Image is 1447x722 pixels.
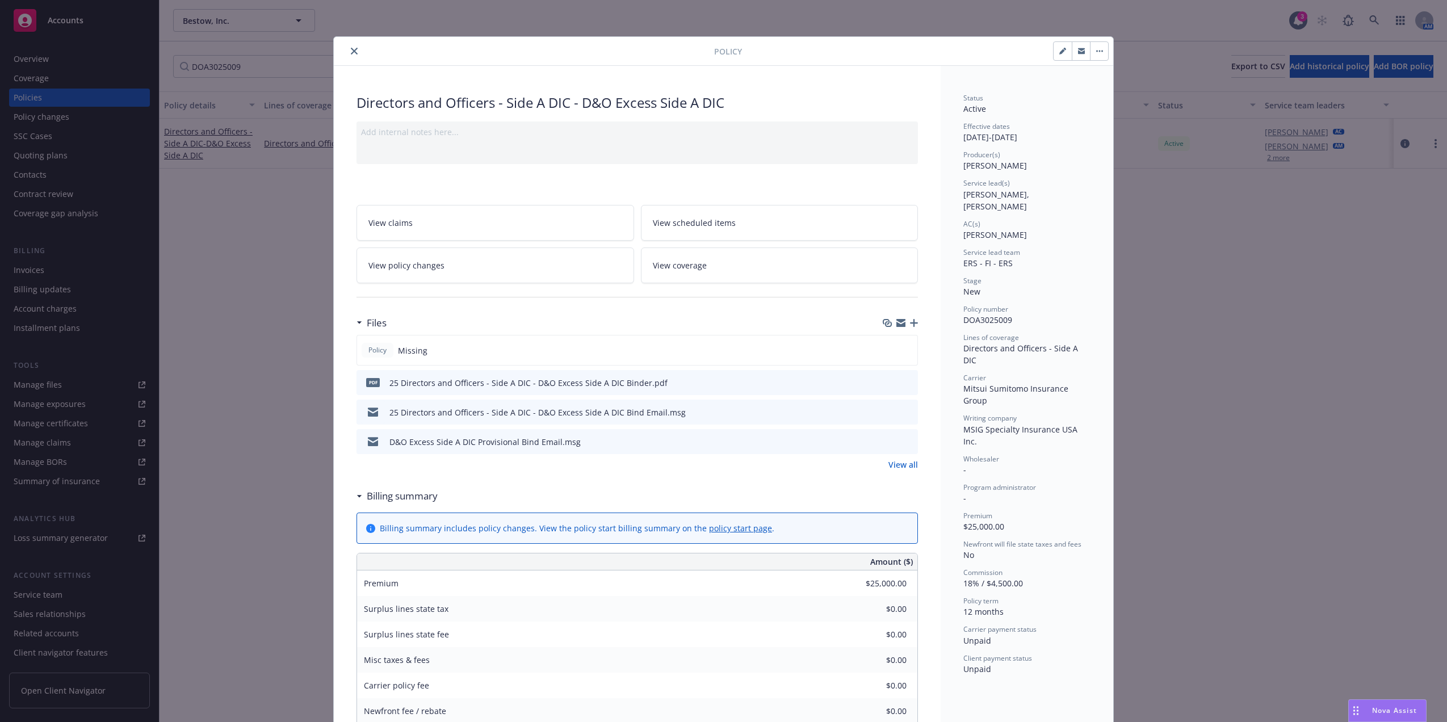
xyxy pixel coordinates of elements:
[903,406,913,418] button: preview file
[840,677,913,694] input: 0.00
[963,511,992,520] span: Premium
[356,93,918,112] div: Directors and Officers - Side A DIC - D&O Excess Side A DIC
[963,578,1023,589] span: 18% / $4,500.00
[963,150,1000,159] span: Producer(s)
[963,606,1004,617] span: 12 months
[1348,699,1427,722] button: Nova Assist
[963,596,999,606] span: Policy term
[840,575,913,592] input: 0.00
[398,345,427,356] span: Missing
[1349,700,1363,721] div: Drag to move
[963,454,999,464] span: Wholesaler
[963,103,986,114] span: Active
[963,304,1008,314] span: Policy number
[840,652,913,669] input: 0.00
[389,436,581,448] div: D&O Excess Side A DIC Provisional Bind Email.msg
[963,568,1003,577] span: Commission
[356,489,438,503] div: Billing summary
[368,259,444,271] span: View policy changes
[356,316,387,330] div: Files
[714,45,742,57] span: Policy
[653,259,707,271] span: View coverage
[963,624,1037,634] span: Carrier payment status
[963,247,1020,257] span: Service lead team
[364,654,430,665] span: Misc taxes & fees
[366,378,380,387] span: pdf
[963,189,1031,212] span: [PERSON_NAME], [PERSON_NAME]
[364,603,448,614] span: Surplus lines state tax
[367,316,387,330] h3: Files
[347,44,361,58] button: close
[963,424,1080,447] span: MSIG Specialty Insurance USA Inc.
[367,489,438,503] h3: Billing summary
[963,482,1036,492] span: Program administrator
[356,205,634,241] a: View claims
[364,706,446,716] span: Newfront fee / rebate
[963,493,966,503] span: -
[963,343,1080,366] span: Directors and Officers - Side A DIC
[389,406,686,418] div: 25 Directors and Officers - Side A DIC - D&O Excess Side A DIC Bind Email.msg
[364,629,449,640] span: Surplus lines state fee
[963,653,1032,663] span: Client payment status
[963,664,991,674] span: Unpaid
[963,549,974,560] span: No
[963,413,1017,423] span: Writing company
[380,522,774,534] div: Billing summary includes policy changes. View the policy start billing summary on the .
[364,680,429,691] span: Carrier policy fee
[963,276,982,286] span: Stage
[709,523,772,534] a: policy start page
[963,314,1012,325] span: DOA3025009
[389,377,668,389] div: 25 Directors and Officers - Side A DIC - D&O Excess Side A DIC Binder.pdf
[840,601,913,618] input: 0.00
[885,377,894,389] button: download file
[641,205,918,241] a: View scheduled items
[368,217,413,229] span: View claims
[963,635,991,646] span: Unpaid
[963,521,1004,532] span: $25,000.00
[1372,706,1417,715] span: Nova Assist
[361,126,913,138] div: Add internal notes here...
[963,286,980,297] span: New
[963,383,1071,406] span: Mitsui Sumitomo Insurance Group
[903,377,913,389] button: preview file
[870,556,913,568] span: Amount ($)
[963,121,1091,143] div: [DATE] - [DATE]
[963,373,986,383] span: Carrier
[356,247,634,283] a: View policy changes
[963,333,1019,342] span: Lines of coverage
[963,121,1010,131] span: Effective dates
[903,436,913,448] button: preview file
[963,464,966,475] span: -
[364,578,399,589] span: Premium
[885,406,894,418] button: download file
[963,219,980,229] span: AC(s)
[963,229,1027,240] span: [PERSON_NAME]
[963,93,983,103] span: Status
[641,247,918,283] a: View coverage
[840,626,913,643] input: 0.00
[366,345,389,355] span: Policy
[888,459,918,471] a: View all
[963,258,1013,268] span: ERS - FI - ERS
[963,539,1081,549] span: Newfront will file state taxes and fees
[885,436,894,448] button: download file
[653,217,736,229] span: View scheduled items
[840,703,913,720] input: 0.00
[963,178,1010,188] span: Service lead(s)
[963,160,1027,171] span: [PERSON_NAME]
